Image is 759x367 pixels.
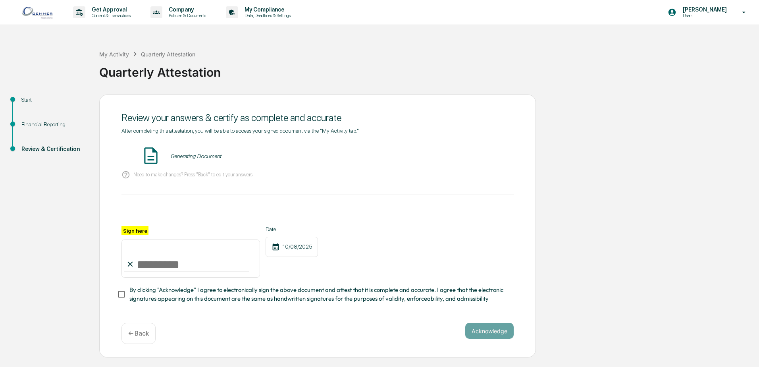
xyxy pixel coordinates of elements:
p: ← Back [128,330,149,337]
p: Users [676,13,731,18]
label: Sign here [121,226,148,235]
div: Financial Reporting [21,120,87,129]
span: By clicking "Acknowledge" I agree to electronically sign the above document and attest that it is... [129,286,507,303]
div: Quarterly Attestation [141,51,195,58]
p: Need to make changes? Press "Back" to edit your answers [133,172,252,178]
div: Review & Certification [21,145,87,153]
img: Document Icon [141,146,161,166]
label: Date [266,226,318,232]
div: 10/08/2025 [266,237,318,257]
div: Quarterly Attestation [99,59,755,79]
div: Review your answers & certify as complete and accurate [121,112,514,124]
p: Company [162,6,210,13]
div: My Activity [99,51,129,58]
div: Generating Document [171,153,222,159]
p: Get Approval [85,6,135,13]
span: After completing this attestation, you will be able to access your signed document via the "My Ac... [121,127,359,134]
img: logo [19,4,57,20]
p: [PERSON_NAME] [676,6,731,13]
p: Content & Transactions [85,13,135,18]
p: Data, Deadlines & Settings [238,13,295,18]
p: My Compliance [238,6,295,13]
div: Start [21,96,87,104]
button: Acknowledge [465,323,514,339]
p: Policies & Documents [162,13,210,18]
